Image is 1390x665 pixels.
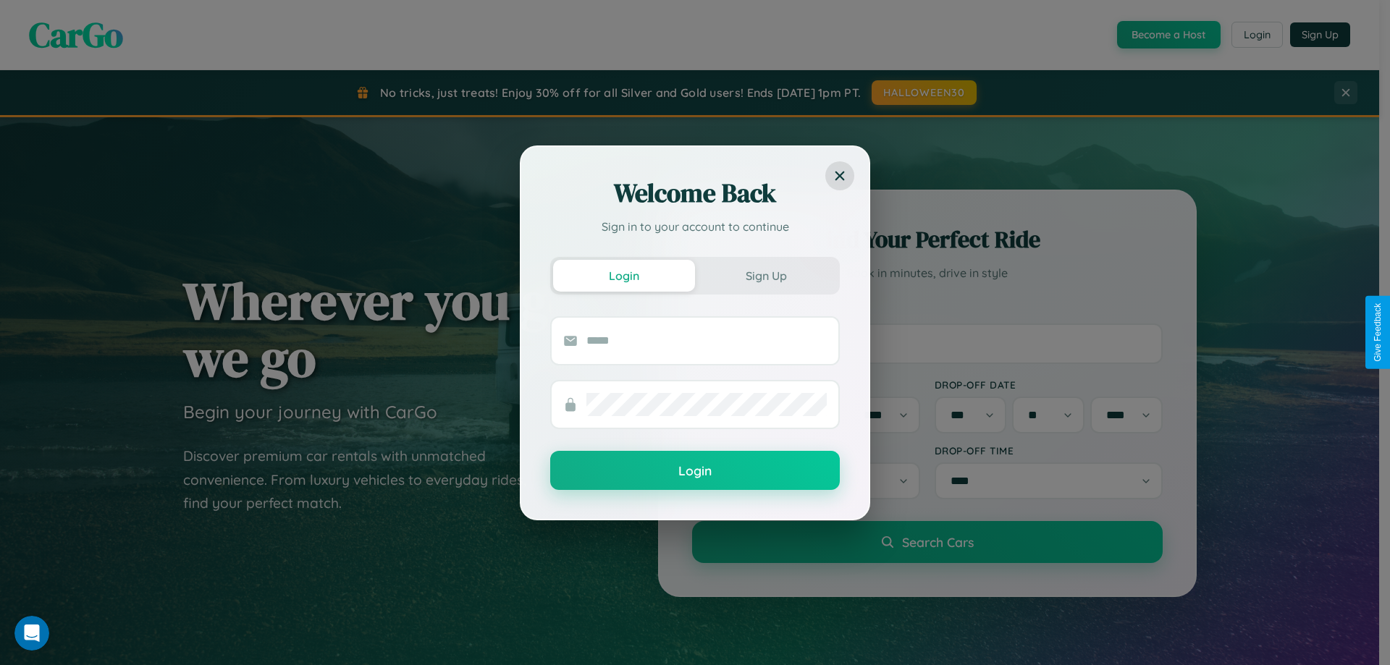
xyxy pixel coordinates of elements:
[14,616,49,651] iframe: Intercom live chat
[695,260,837,292] button: Sign Up
[550,218,840,235] p: Sign in to your account to continue
[550,451,840,490] button: Login
[550,176,840,211] h2: Welcome Back
[553,260,695,292] button: Login
[1373,303,1383,362] div: Give Feedback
